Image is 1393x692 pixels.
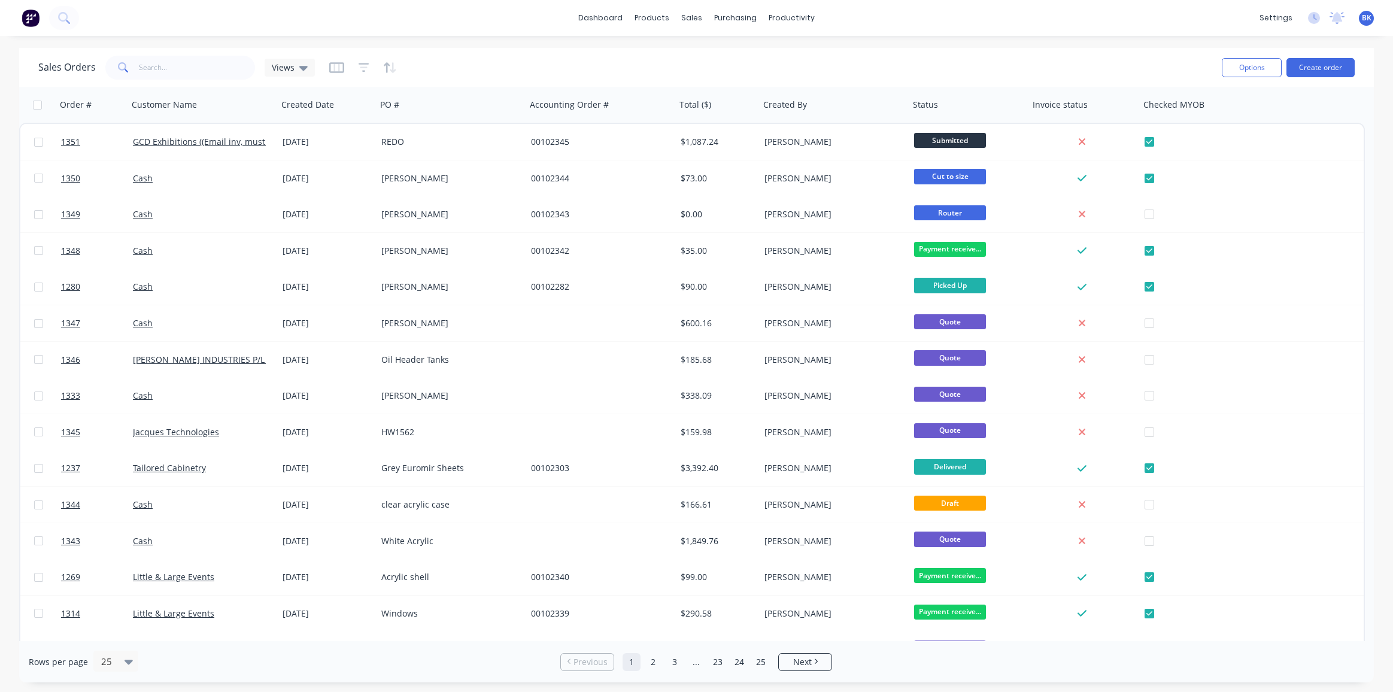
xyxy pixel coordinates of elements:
a: GCD Exhibitions ((Email inv, must have P/O #) [133,136,314,147]
a: Page 25 [752,653,770,671]
div: Customer Name [132,99,197,111]
div: Order # [60,99,92,111]
a: Page 1 is your current page [623,653,641,671]
span: 1237 [61,462,80,474]
span: 1347 [61,317,80,329]
div: Accounting Order # [530,99,609,111]
div: $600.16 [681,317,751,329]
a: 1280 [61,269,133,305]
div: [PERSON_NAME] [764,281,897,293]
div: [PERSON_NAME] [764,390,897,402]
div: Acrylic shell [381,571,514,583]
span: 1346 [61,354,80,366]
a: Cash [133,281,153,292]
div: PO # [380,99,399,111]
a: 1346 [61,342,133,378]
span: Previous [573,656,608,668]
a: Cash [133,245,153,256]
span: Quote [914,314,986,329]
span: Draft [914,496,986,511]
span: 1314 [61,608,80,620]
div: [PERSON_NAME] [764,354,897,366]
button: Create order [1286,58,1355,77]
span: 1280 [61,281,80,293]
div: [DATE] [283,136,372,148]
span: Rows per page [29,656,88,668]
span: Next [793,656,812,668]
span: 1348 [61,245,80,257]
div: [PERSON_NAME] [764,172,897,184]
a: Jump forward [687,653,705,671]
a: [PERSON_NAME] INDUSTRIES P/L - EMAIL INV&DEL NOTE W DEL [133,354,387,365]
a: Cash [133,172,153,184]
span: Submitted [914,133,986,148]
span: Views [272,61,295,74]
div: 00102342 [531,245,664,257]
a: Tailored Cabinetry [133,462,206,474]
button: Options [1222,58,1282,77]
span: Quote [914,532,986,547]
div: [PERSON_NAME] [764,608,897,620]
a: Cash [133,535,153,547]
span: 1269 [61,571,80,583]
div: $159.98 [681,426,751,438]
a: Little & Large Events [133,608,214,619]
div: [DATE] [283,462,372,474]
div: [PERSON_NAME] [764,208,897,220]
div: clear acrylic case [381,499,514,511]
div: [PERSON_NAME] [381,281,514,293]
span: 1349 [61,208,80,220]
a: Cash [133,499,153,510]
div: Oil Header Tanks [381,354,514,366]
div: $290.58 [681,608,751,620]
div: [PERSON_NAME] [764,462,897,474]
span: 1345 [61,426,80,438]
div: Total ($) [679,99,711,111]
div: [DATE] [283,245,372,257]
a: 1344 [61,487,133,523]
span: Payment receive... [914,568,986,583]
a: Page 2 [644,653,662,671]
div: [PERSON_NAME] [381,317,514,329]
a: 1343 [61,523,133,559]
div: [DATE] [283,208,372,220]
div: $0.00 [681,208,751,220]
div: $35.00 [681,245,751,257]
a: dashboard [572,9,629,27]
div: $185.68 [681,354,751,366]
div: Grey Euromir Sheets [381,462,514,474]
a: 1347 [61,305,133,341]
div: [PERSON_NAME] [764,317,897,329]
a: Cash [133,208,153,220]
div: 00102282 [531,281,664,293]
a: 1314 [61,596,133,632]
div: $1,087.24 [681,136,751,148]
span: 1343 [61,535,80,547]
a: Previous page [561,656,614,668]
div: productivity [763,9,821,27]
div: REDO [381,136,514,148]
a: 1351 [61,124,133,160]
div: [DATE] [283,281,372,293]
div: $166.61 [681,499,751,511]
div: $73.00 [681,172,751,184]
div: Created By [763,99,807,111]
div: [PERSON_NAME] [381,172,514,184]
div: HW1562 [381,426,514,438]
div: settings [1254,9,1298,27]
div: Windows [381,608,514,620]
div: 00102303 [531,462,664,474]
div: $3,392.40 [681,462,751,474]
a: 1348 [61,233,133,269]
a: 1349 [61,196,133,232]
div: [PERSON_NAME] [764,136,897,148]
div: Status [913,99,938,111]
a: Cash [133,390,153,401]
div: 00102345 [531,136,664,148]
a: 1269 [61,559,133,595]
a: 1350 [61,160,133,196]
div: [DATE] [283,499,372,511]
div: [DATE] [283,390,372,402]
div: purchasing [708,9,763,27]
div: [PERSON_NAME] [764,535,897,547]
